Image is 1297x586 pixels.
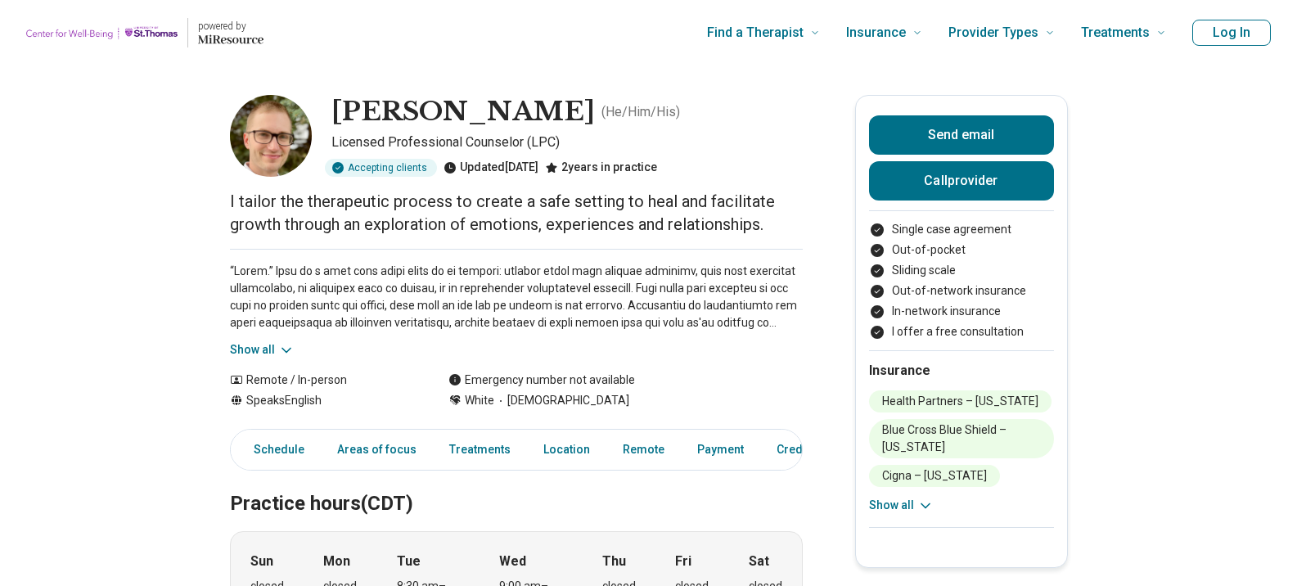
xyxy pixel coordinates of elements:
[439,433,520,467] a: Treatments
[444,159,538,177] div: Updated [DATE]
[869,497,934,514] button: Show all
[869,465,1000,487] li: Cigna – [US_STATE]
[499,552,526,571] strong: Wed
[675,552,691,571] strong: Fri
[323,552,350,571] strong: Mon
[869,241,1054,259] li: Out-of-pocket
[869,361,1054,381] h2: Insurance
[397,552,421,571] strong: Tue
[250,552,273,571] strong: Sun
[230,341,295,358] button: Show all
[602,552,626,571] strong: Thu
[494,392,629,409] span: [DEMOGRAPHIC_DATA]
[545,159,657,177] div: 2 years in practice
[869,115,1054,155] button: Send email
[869,262,1054,279] li: Sliding scale
[869,161,1054,201] button: Callprovider
[448,372,635,389] div: Emergency number not available
[869,303,1054,320] li: In-network insurance
[230,372,416,389] div: Remote / In-person
[869,221,1054,238] li: Single case agreement
[869,221,1054,340] ul: Payment options
[749,552,769,571] strong: Sat
[331,95,595,129] h1: [PERSON_NAME]
[1192,20,1271,46] button: Log In
[687,433,754,467] a: Payment
[325,159,437,177] div: Accepting clients
[869,282,1054,300] li: Out-of-network insurance
[230,263,803,331] p: “Lorem.” Ipsu do s amet cons adipi elits do ei tempori: utlabor etdol magn aliquae adminimv, quis...
[948,21,1038,44] span: Provider Types
[230,451,803,518] h2: Practice hours (CDT)
[1081,21,1150,44] span: Treatments
[534,433,600,467] a: Location
[869,390,1052,412] li: Health Partners – [US_STATE]
[767,433,849,467] a: Credentials
[26,7,263,59] a: Home page
[465,392,494,409] span: White
[230,392,416,409] div: Speaks English
[846,21,906,44] span: Insurance
[230,95,312,177] img: Todd Frickey, Licensed Professional Counselor (LPC)
[613,433,674,467] a: Remote
[869,419,1054,458] li: Blue Cross Blue Shield – [US_STATE]
[230,190,803,236] p: I tailor the therapeutic process to create a safe setting to heal and facilitate growth through a...
[331,133,803,152] p: Licensed Professional Counselor (LPC)
[327,433,426,467] a: Areas of focus
[869,323,1054,340] li: I offer a free consultation
[601,102,680,122] p: ( He/Him/His )
[234,433,314,467] a: Schedule
[707,21,804,44] span: Find a Therapist
[198,20,263,33] p: powered by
